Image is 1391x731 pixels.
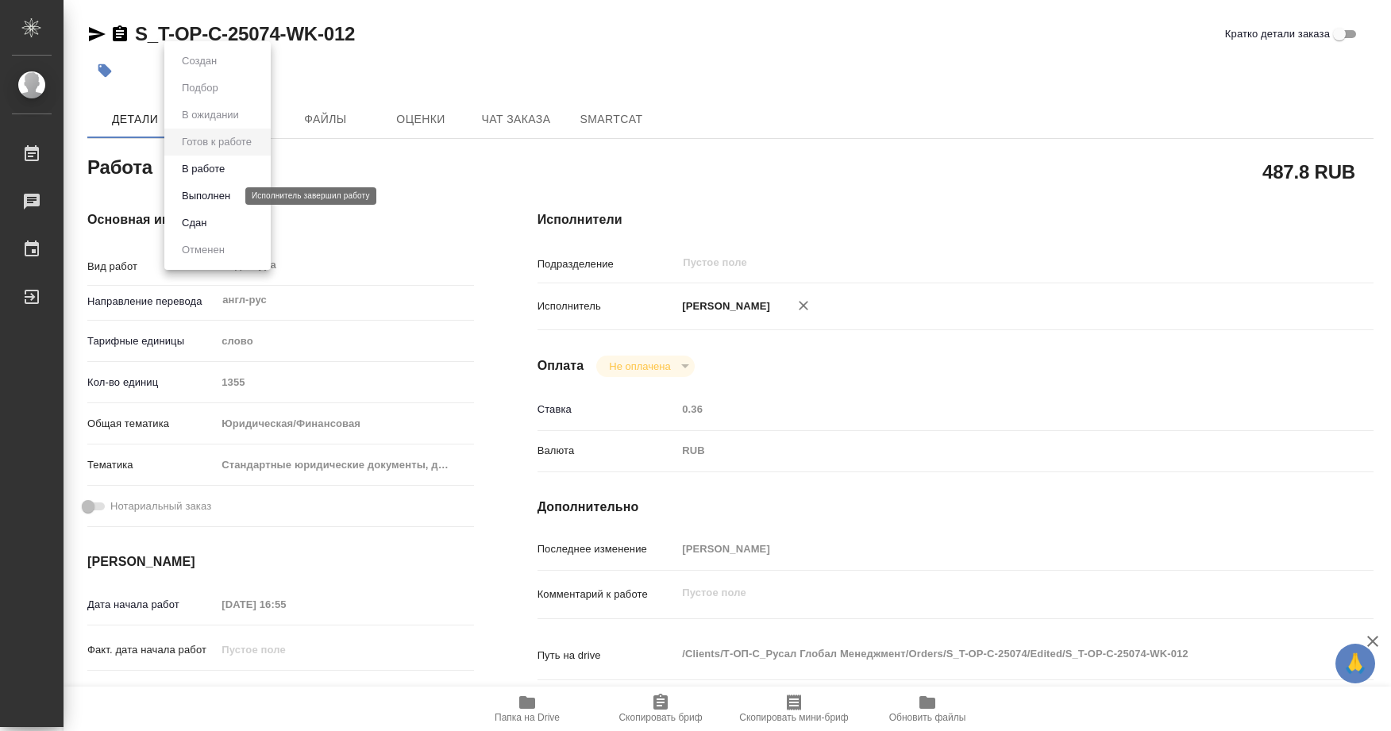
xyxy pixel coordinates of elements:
[177,106,244,124] button: В ожидании
[177,160,229,178] button: В работе
[177,187,235,205] button: Выполнен
[177,241,229,259] button: Отменен
[177,79,223,97] button: Подбор
[177,214,211,232] button: Сдан
[177,133,256,151] button: Готов к работе
[177,52,222,70] button: Создан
